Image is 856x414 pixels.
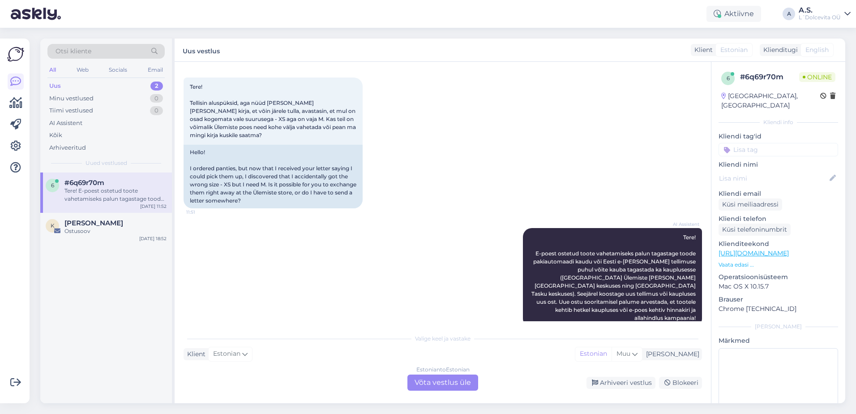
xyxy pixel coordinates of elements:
span: 11:51 [186,209,220,216]
div: Tiimi vestlused [49,106,93,115]
div: Küsi meiliaadressi [719,198,782,211]
p: Kliendi tag'id [719,132,838,141]
span: English [805,45,829,55]
p: Kliendi telefon [719,214,838,224]
div: Võta vestlus üle [407,375,478,391]
span: AI Assistent [666,221,699,228]
p: Mac OS X 10.15.7 [719,282,838,291]
div: [DATE] 11:52 [140,203,167,210]
span: #6q69r70m [64,179,104,187]
p: Kliendi nimi [719,160,838,169]
span: Muu [616,349,630,358]
span: Otsi kliente [56,47,91,56]
span: Uued vestlused [86,159,127,167]
p: Kliendi email [719,189,838,198]
span: 6 [51,182,54,189]
span: Online [799,72,835,82]
div: Email [146,64,165,76]
div: Uus [49,82,61,91]
div: Arhiveeritud [49,143,86,152]
div: Tere! E-poest ostetud toote vahetamiseks palun tagastage toode pakiautomaadi kaudu või Eesti e-[P... [64,187,167,203]
div: Klient [184,349,205,359]
div: [DATE] 18:52 [139,235,167,242]
div: Estonian [575,347,612,361]
span: 6 [727,75,730,82]
div: 2 [150,82,163,91]
div: [PERSON_NAME] [719,323,838,331]
a: [URL][DOMAIN_NAME] [719,249,789,257]
div: # 6q69r70m [740,72,799,82]
span: K [51,222,55,229]
div: Estonian to Estonian [416,366,470,374]
div: Valige keel ja vastake [184,335,702,343]
a: A.S.L´Dolcevita OÜ [799,7,851,21]
div: Klient [691,45,713,55]
input: Lisa nimi [719,173,828,183]
div: [PERSON_NAME] [642,349,699,359]
div: 0 [150,106,163,115]
div: Klienditugi [760,45,798,55]
p: Chrome [TECHNICAL_ID] [719,304,838,314]
span: Estonian [213,349,240,359]
p: Brauser [719,295,838,304]
div: A [783,8,795,20]
div: Arhiveeri vestlus [586,377,655,389]
div: Ostusoov [64,227,167,235]
div: Kliendi info [719,118,838,126]
div: Hello! I ordered panties, but now that I received your letter saying I could pick them up, I disc... [184,145,363,208]
div: Socials [107,64,129,76]
input: Lisa tag [719,143,838,156]
div: [GEOGRAPHIC_DATA], [GEOGRAPHIC_DATA] [721,91,820,110]
div: 0 [150,94,163,103]
div: All [47,64,58,76]
span: Tere! E-poest ostetud toote vahetamiseks palun tagastage toode pakiautomaadi kaudu või Eesti e-[P... [531,234,697,321]
div: L´Dolcevita OÜ [799,14,841,21]
p: Operatsioonisüsteem [719,272,838,282]
div: Aktiivne [706,6,761,22]
span: Tere! Tellisin aluspüksid, aga nüüd [PERSON_NAME] [PERSON_NAME] kirja, et võin järele tulla, avas... [190,83,357,138]
div: Blokeeri [659,377,702,389]
div: AI Assistent [49,119,82,128]
p: Vaata edasi ... [719,261,838,269]
div: A.S. [799,7,841,14]
p: Märkmed [719,336,838,345]
label: Uus vestlus [183,44,220,56]
div: Küsi telefoninumbrit [719,224,791,236]
img: Askly Logo [7,46,24,63]
span: Katrin Paju [64,219,123,227]
p: Klienditeekond [719,239,838,249]
div: Minu vestlused [49,94,94,103]
div: Kõik [49,131,62,140]
div: Web [75,64,90,76]
span: Estonian [720,45,748,55]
